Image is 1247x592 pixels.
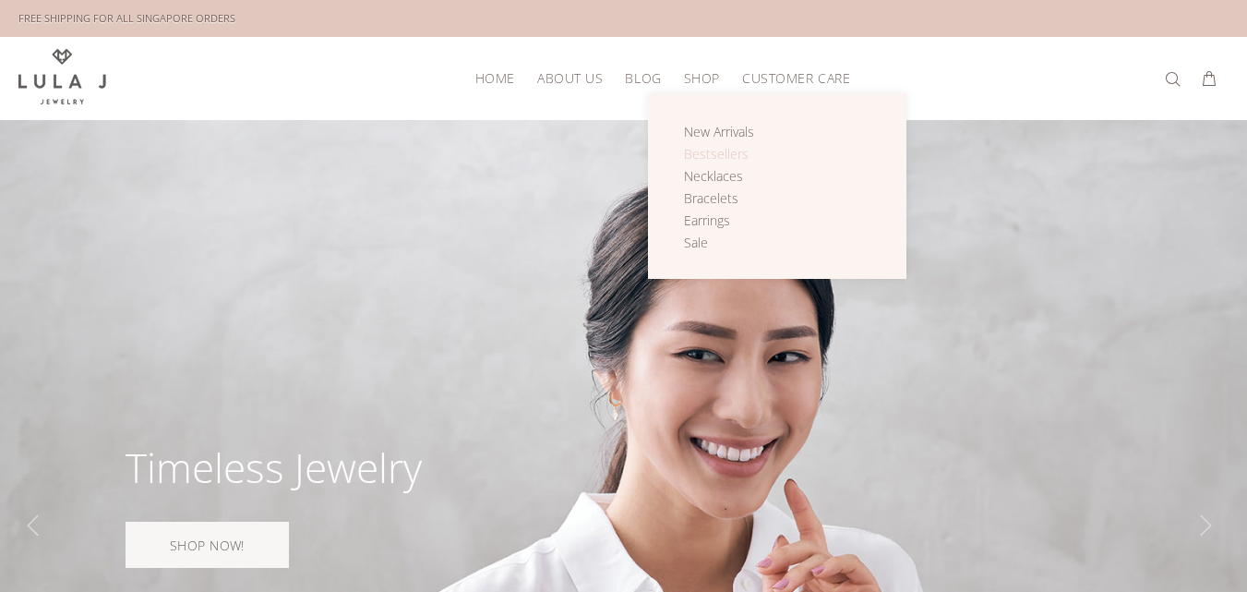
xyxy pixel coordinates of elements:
[684,232,775,254] a: Sale
[684,123,754,140] span: New Arrivals
[625,71,661,85] span: Blog
[684,187,775,210] a: Bracelets
[126,522,289,568] a: SHOP NOW!
[684,234,708,251] span: Sale
[126,447,422,488] div: Timeless Jewelry
[731,64,850,92] a: Customer Care
[684,143,775,165] a: Bestsellers
[18,8,235,29] div: FREE SHIPPING FOR ALL SINGAPORE ORDERS
[684,167,743,185] span: Necklaces
[464,64,526,92] a: HOME
[684,189,738,207] span: Bracelets
[526,64,614,92] a: About Us
[673,64,731,92] a: Shop
[684,71,720,85] span: Shop
[537,71,603,85] span: About Us
[684,145,749,163] span: Bestsellers
[475,71,515,85] span: HOME
[684,211,730,229] span: Earrings
[684,121,775,143] a: New Arrivals
[684,210,775,232] a: Earrings
[614,64,672,92] a: Blog
[684,165,775,187] a: Necklaces
[742,71,850,85] span: Customer Care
